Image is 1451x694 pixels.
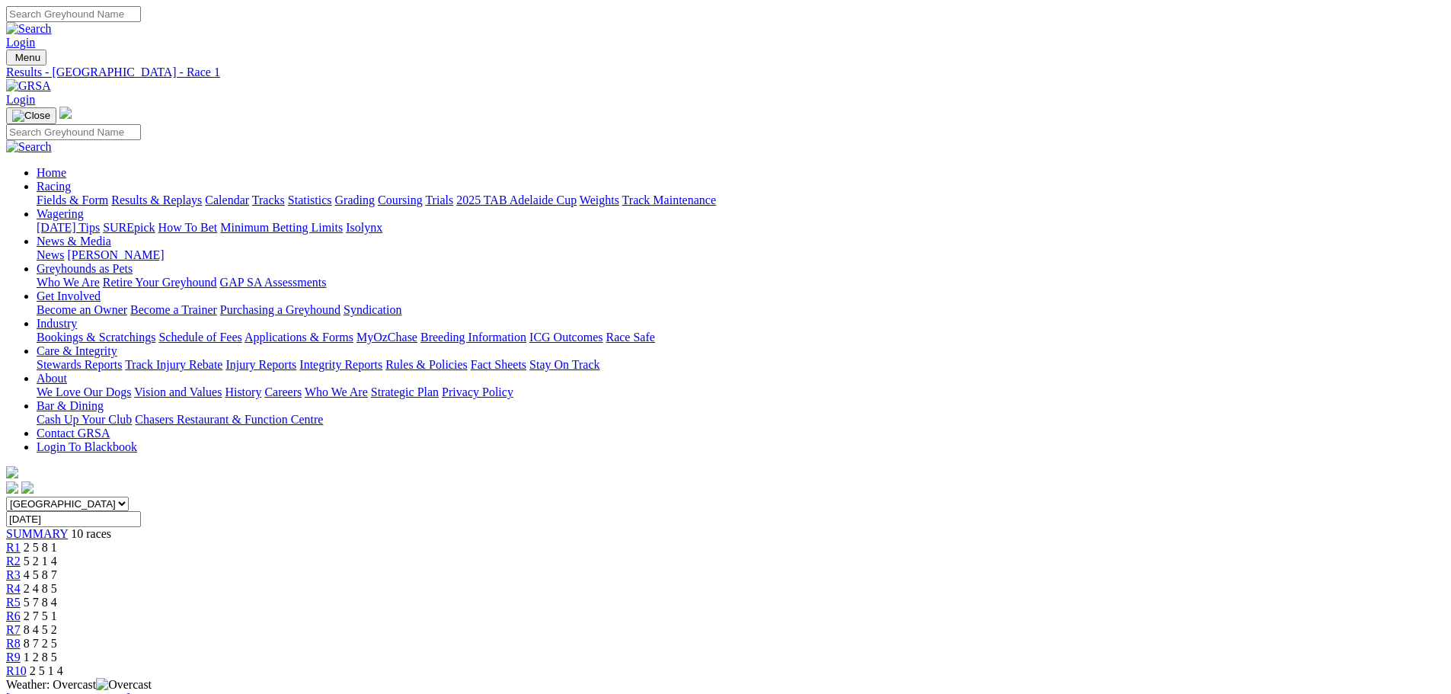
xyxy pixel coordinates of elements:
a: Calendar [205,193,249,206]
span: R2 [6,555,21,568]
a: Fact Sheets [471,358,526,371]
a: Race Safe [606,331,654,344]
a: Retire Your Greyhound [103,276,217,289]
a: Results & Replays [111,193,202,206]
img: Search [6,22,52,36]
a: Track Injury Rebate [125,358,222,371]
span: R1 [6,541,21,554]
a: Bookings & Scratchings [37,331,155,344]
img: logo-grsa-white.png [59,107,72,119]
span: 8 4 5 2 [24,623,57,636]
a: R7 [6,623,21,636]
a: Grading [335,193,375,206]
div: Greyhounds as Pets [37,276,1445,289]
a: 2025 TAB Adelaide Cup [456,193,577,206]
a: Integrity Reports [299,358,382,371]
a: Greyhounds as Pets [37,262,133,275]
a: Who We Are [37,276,100,289]
a: Statistics [288,193,332,206]
span: Menu [15,52,40,63]
a: We Love Our Dogs [37,385,131,398]
a: Trials [425,193,453,206]
a: History [225,385,261,398]
a: Wagering [37,207,84,220]
a: Privacy Policy [442,385,513,398]
a: R5 [6,596,21,609]
span: Weather: Overcast [6,678,152,691]
a: News & Media [37,235,111,248]
a: Coursing [378,193,423,206]
a: R10 [6,664,27,677]
a: R3 [6,568,21,581]
span: 2 5 8 1 [24,541,57,554]
a: R6 [6,609,21,622]
img: Search [6,140,52,154]
a: Rules & Policies [385,358,468,371]
span: 2 5 1 4 [30,664,63,677]
a: ICG Outcomes [529,331,602,344]
span: 8 7 2 5 [24,637,57,650]
img: GRSA [6,79,51,93]
a: Results - [GEOGRAPHIC_DATA] - Race 1 [6,66,1445,79]
a: Tracks [252,193,285,206]
a: Breeding Information [420,331,526,344]
a: MyOzChase [356,331,417,344]
a: Chasers Restaurant & Function Centre [135,413,323,426]
a: Isolynx [346,221,382,234]
div: Industry [37,331,1445,344]
a: Stay On Track [529,358,599,371]
input: Select date [6,511,141,527]
a: Get Involved [37,289,101,302]
a: GAP SA Assessments [220,276,327,289]
a: Applications & Forms [244,331,353,344]
a: Home [37,166,66,179]
a: Track Maintenance [622,193,716,206]
a: R4 [6,582,21,595]
a: Stewards Reports [37,358,122,371]
div: Care & Integrity [37,358,1445,372]
a: Bar & Dining [37,399,104,412]
a: [DATE] Tips [37,221,100,234]
a: Careers [264,385,302,398]
img: twitter.svg [21,481,34,494]
img: Close [12,110,50,122]
img: facebook.svg [6,481,18,494]
a: SUREpick [103,221,155,234]
a: Syndication [344,303,401,316]
a: Contact GRSA [37,427,110,440]
div: Get Involved [37,303,1445,317]
img: Overcast [96,678,152,692]
a: R9 [6,651,21,664]
span: 5 2 1 4 [24,555,57,568]
a: SUMMARY [6,527,68,540]
a: How To Bet [158,221,218,234]
button: Toggle navigation [6,107,56,124]
a: News [37,248,64,261]
a: Cash Up Your Club [37,413,132,426]
input: Search [6,6,141,22]
a: Schedule of Fees [158,331,241,344]
a: Login [6,36,35,49]
a: Care & Integrity [37,344,117,357]
a: Who We Are [305,385,368,398]
a: Purchasing a Greyhound [220,303,340,316]
img: logo-grsa-white.png [6,466,18,478]
span: 4 5 8 7 [24,568,57,581]
span: R8 [6,637,21,650]
span: 2 4 8 5 [24,582,57,595]
a: Fields & Form [37,193,108,206]
div: About [37,385,1445,399]
a: [PERSON_NAME] [67,248,164,261]
a: Vision and Values [134,385,222,398]
a: Industry [37,317,77,330]
button: Toggle navigation [6,50,46,66]
span: 1 2 8 5 [24,651,57,664]
a: Racing [37,180,71,193]
a: Become an Owner [37,303,127,316]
